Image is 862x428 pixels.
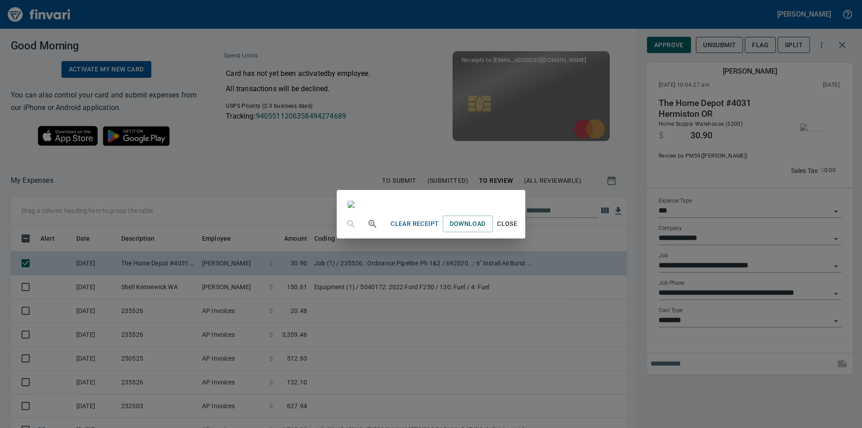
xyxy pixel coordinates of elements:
[450,218,486,229] span: Download
[347,201,355,208] img: receipts%2Ftapani%2F2025-08-15%2Fq39KGRitjiRIHTwXlfAGAH9juJH2__mYNTSaqc1LorOWQYRQgJ.jpg
[391,218,439,229] span: Clear Receipt
[387,216,442,232] button: Clear Receipt
[493,216,522,232] button: Close
[497,218,518,229] span: Close
[443,216,493,232] a: Download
